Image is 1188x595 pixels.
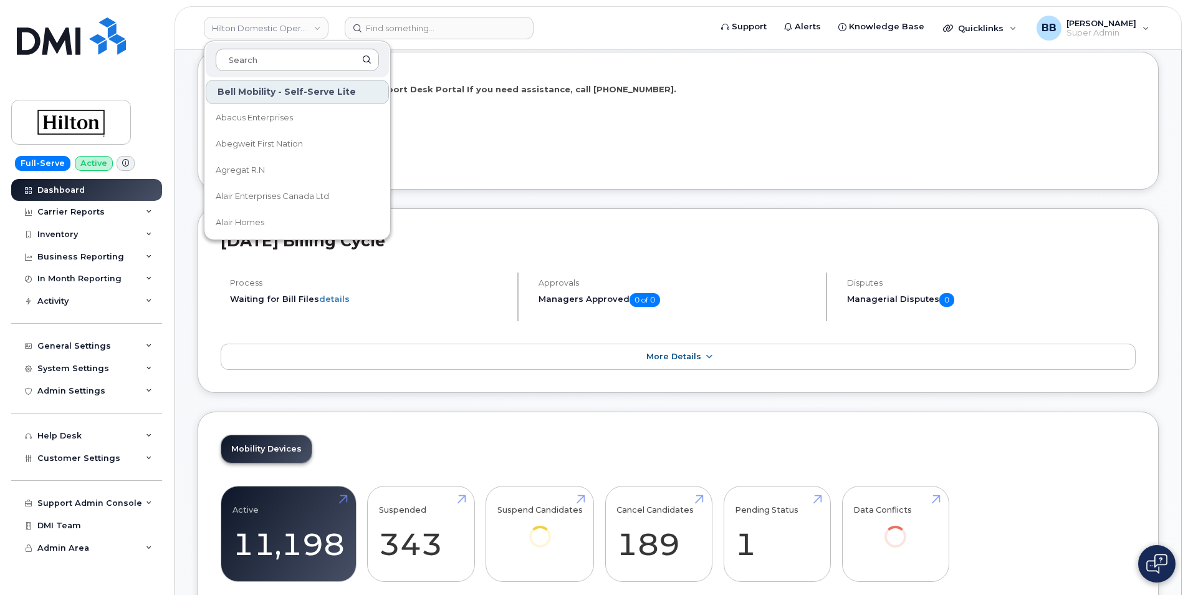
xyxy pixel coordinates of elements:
[539,293,815,307] h5: Managers Approved
[497,493,583,564] a: Suspend Candidates
[319,294,350,304] a: details
[230,278,507,288] h4: Process
[216,112,293,124] span: Abacus Enterprises
[630,293,660,307] span: 0 of 0
[830,14,933,39] a: Knowledge Base
[539,278,815,288] h4: Approvals
[775,14,830,39] a: Alerts
[216,164,265,177] span: Agregat R.N
[221,231,1136,250] h2: [DATE] Billing Cycle
[216,190,329,203] span: Alair Enterprises Canada Ltd
[646,352,701,361] span: More Details
[849,21,924,33] span: Knowledge Base
[379,493,463,575] a: Suspended 343
[206,105,389,130] a: Abacus Enterprises
[216,138,303,150] span: Abegweit First Nation
[934,16,1025,41] div: Quicklinks
[939,293,954,307] span: 0
[206,184,389,209] a: Alair Enterprises Canada Ltd
[958,23,1004,33] span: Quicklinks
[230,293,507,305] li: Waiting for Bill Files
[204,17,328,39] a: Hilton Domestic Operating Company Inc
[735,493,819,575] a: Pending Status 1
[616,493,701,575] a: Cancel Candidates 189
[1066,28,1136,38] span: Super Admin
[232,493,345,575] a: Active 11,198
[1146,554,1167,574] img: Open chat
[732,21,767,33] span: Support
[206,132,389,157] a: Abegweit First Nation
[230,84,1126,95] p: Welcome to the Hilton Mobile Support Desk Portal If you need assistance, call [PHONE_NUMBER].
[221,435,312,463] a: Mobility Devices
[847,293,1136,307] h5: Managerial Disputes
[795,21,821,33] span: Alerts
[216,216,264,229] span: Alair Homes
[712,14,775,39] a: Support
[345,17,534,39] input: Find something...
[1066,18,1136,28] span: [PERSON_NAME]
[1042,21,1056,36] span: BB
[216,49,379,71] input: Search
[206,158,389,183] a: Agregat R.N
[847,278,1136,288] h4: Disputes
[206,80,389,104] div: Bell Mobility - Self-Serve Lite
[1028,16,1158,41] div: Ben Baskerville Jr
[206,210,389,235] a: Alair Homes
[853,493,937,564] a: Data Conflicts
